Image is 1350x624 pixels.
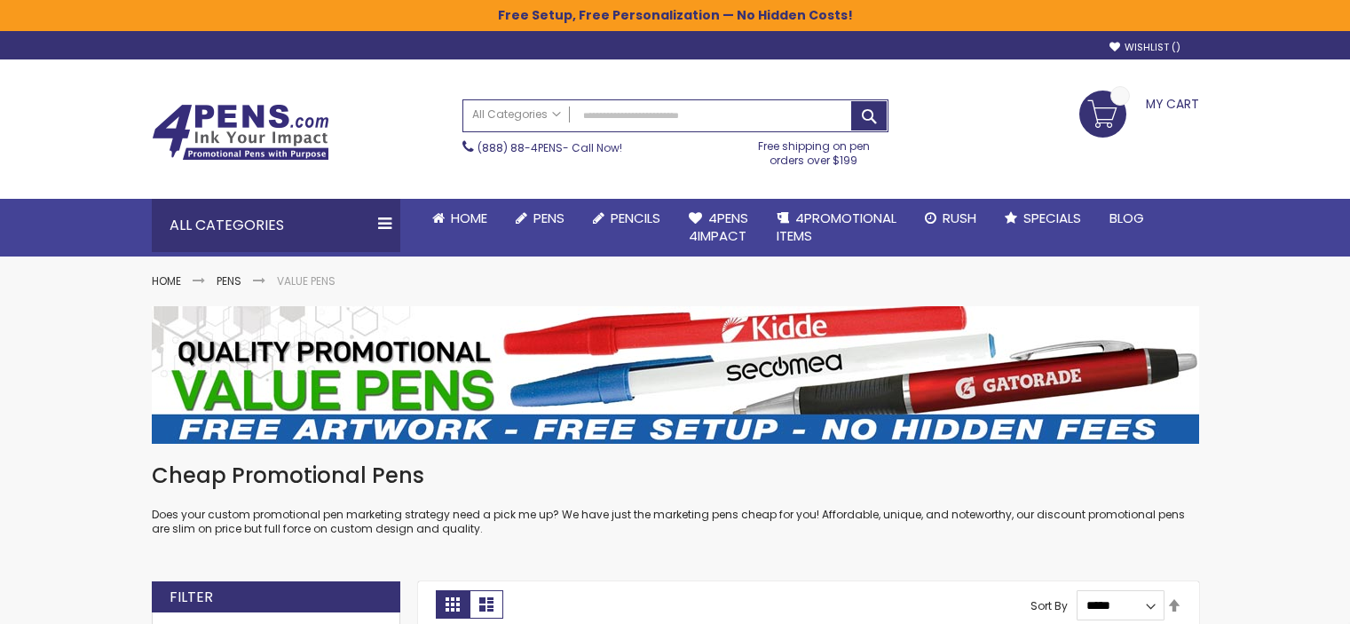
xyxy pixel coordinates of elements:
span: 4PROMOTIONAL ITEMS [777,209,896,245]
a: Home [418,199,501,238]
a: Pens [501,199,579,238]
a: Pens [217,273,241,288]
div: Free shipping on pen orders over $199 [739,132,888,168]
a: (888) 88-4PENS [478,140,563,155]
span: Blog [1109,209,1144,227]
img: Value Pens [152,306,1199,444]
div: All Categories [152,199,400,252]
a: Home [152,273,181,288]
strong: Value Pens [277,273,336,288]
a: 4PROMOTIONALITEMS [762,199,911,257]
img: 4Pens Custom Pens and Promotional Products [152,104,329,161]
div: Does your custom promotional pen marketing strategy need a pick me up? We have just the marketing... [152,462,1199,537]
span: - Call Now! [478,140,622,155]
span: Specials [1023,209,1081,227]
a: Wishlist [1109,41,1180,54]
span: Pens [533,209,564,227]
a: All Categories [463,100,570,130]
span: All Categories [472,107,561,122]
span: Home [451,209,487,227]
strong: Grid [436,590,470,619]
label: Sort By [1030,597,1068,612]
strong: Filter [170,588,213,607]
a: Specials [991,199,1095,238]
a: 4Pens4impact [675,199,762,257]
h1: Cheap Promotional Pens [152,462,1199,490]
span: Pencils [611,209,660,227]
span: 4Pens 4impact [689,209,748,245]
a: Pencils [579,199,675,238]
a: Blog [1095,199,1158,238]
a: Rush [911,199,991,238]
span: Rush [943,209,976,227]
